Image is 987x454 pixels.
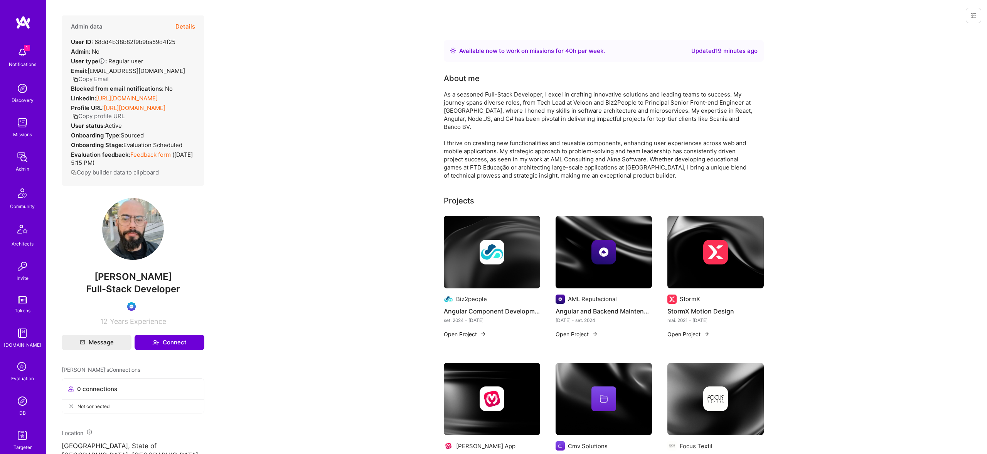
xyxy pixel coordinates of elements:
img: discovery [15,81,30,96]
button: Message [62,335,131,350]
img: tokens [18,296,27,303]
div: Architects [12,240,34,248]
img: arrow-right [480,331,486,337]
div: Admin [16,165,29,173]
div: Projects [444,195,474,207]
button: Copy profile URL [72,112,125,120]
div: Biz2people [456,295,487,303]
div: 68dd4b38b82f9b9ba59d4f25 [71,38,175,46]
img: cover [667,216,764,288]
strong: Blocked from email notifications: [71,85,165,92]
div: [PERSON_NAME] App [456,442,515,450]
img: Company logo [556,441,565,451]
div: No [71,47,99,56]
img: Architects [13,221,32,240]
img: Admin Search [15,393,30,409]
button: Copy builder data to clipboard [71,168,159,176]
span: Full-Stack Developer [86,283,180,295]
span: 12 [100,317,108,325]
span: 1 [24,45,30,51]
button: Details [175,15,195,38]
strong: LinkedIn: [71,95,96,102]
strong: Email: [71,67,88,75]
i: icon Copy [72,113,78,119]
img: Invite [15,259,30,274]
div: StormX [680,295,700,303]
div: Updated 19 minutes ago [691,46,758,56]
button: 0 connectionsNot connected [62,378,204,413]
div: Targeter [13,443,32,451]
div: ( [DATE] 5:15 PM ) [71,151,195,167]
span: Years Experience [110,317,166,325]
img: logo [15,15,31,29]
img: teamwork [15,115,30,130]
img: Evaluation Call Booked [127,302,136,311]
button: Open Project [556,330,598,338]
img: Community [13,184,32,202]
strong: Onboarding Stage: [71,141,123,149]
i: Help [98,58,105,64]
div: mai. 2021 - [DATE] [667,316,764,324]
i: icon Connect [152,339,159,346]
img: arrow-right [704,331,710,337]
img: Company logo [667,295,677,304]
span: [PERSON_NAME] [62,271,204,283]
img: Company logo [444,441,453,451]
h4: Admin data [71,23,103,30]
div: Available now to work on missions for h per week . [459,46,605,56]
a: Feedback form [130,151,171,158]
strong: Profile URL: [71,104,104,112]
div: AML Reputacional [568,295,617,303]
i: icon Copy [72,76,78,82]
span: sourced [121,132,144,139]
div: As a seasoned Full-Stack Developer, I excel in crafting innovative solutions and leading teams to... [444,90,752,180]
img: admin teamwork [15,149,30,165]
div: [DATE] - set. 2024 [556,316,652,324]
img: Availability [450,47,456,54]
span: Evaluation Scheduled [123,141,182,149]
span: 0 connections [77,385,117,393]
img: Company logo [667,441,677,451]
button: Open Project [667,330,710,338]
img: Company logo [480,386,504,411]
img: Company logo [444,295,453,304]
i: icon Mail [80,340,85,345]
button: Open Project [444,330,486,338]
img: Company logo [703,240,728,264]
img: User Avatar [102,198,164,260]
div: set. 2024 - [DATE] [444,316,540,324]
img: Skill Targeter [15,428,30,443]
span: [EMAIL_ADDRESS][DOMAIN_NAME] [88,67,185,75]
button: Connect [135,335,204,350]
img: Company logo [591,240,616,264]
strong: Evaluation feedback: [71,151,130,158]
h4: Angular and Backend Maintenance [556,306,652,316]
img: cover [667,363,764,435]
span: Active [105,122,122,129]
img: Company logo [480,240,504,264]
div: Focus Textil [680,442,712,450]
span: 40 [565,47,573,54]
span: [PERSON_NAME]'s Connections [62,366,140,374]
div: Discovery [12,96,34,104]
strong: User type : [71,58,107,65]
h4: StormX Motion Design [667,306,764,316]
div: Tokens [15,307,30,315]
strong: Onboarding Type: [71,132,121,139]
strong: User status: [71,122,105,129]
div: Invite [17,274,29,282]
i: icon Copy [71,170,77,176]
i: icon SelectionTeam [15,360,30,374]
i: icon Collaborator [68,386,74,392]
img: bell [15,45,30,60]
img: cover [444,363,540,435]
div: Cmv Solutions [568,442,608,450]
h4: Angular Component Development and Team Leadership [444,306,540,316]
div: DB [19,409,26,417]
div: Location [62,429,204,437]
div: No [71,85,173,93]
div: Regular user [71,57,143,65]
strong: Admin: [71,48,90,55]
img: cover [556,216,652,288]
img: cover [556,363,652,435]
